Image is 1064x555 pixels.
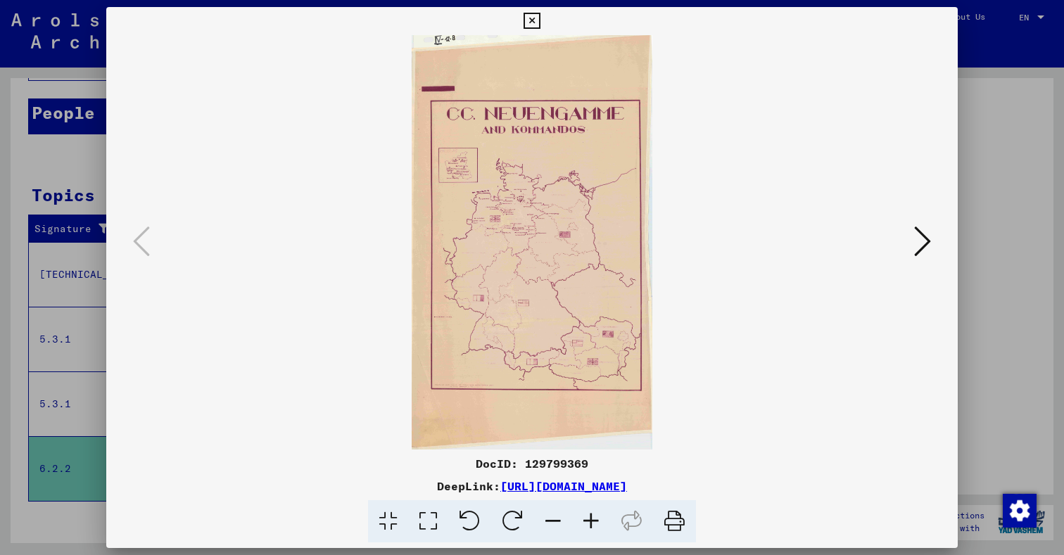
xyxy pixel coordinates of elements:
[154,35,910,449] img: 001.jpg
[1003,494,1037,528] img: Change consent
[106,455,958,472] div: DocID: 129799369
[500,479,627,493] a: [URL][DOMAIN_NAME]
[106,478,958,495] div: DeepLink:
[1002,493,1036,527] div: Change consent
